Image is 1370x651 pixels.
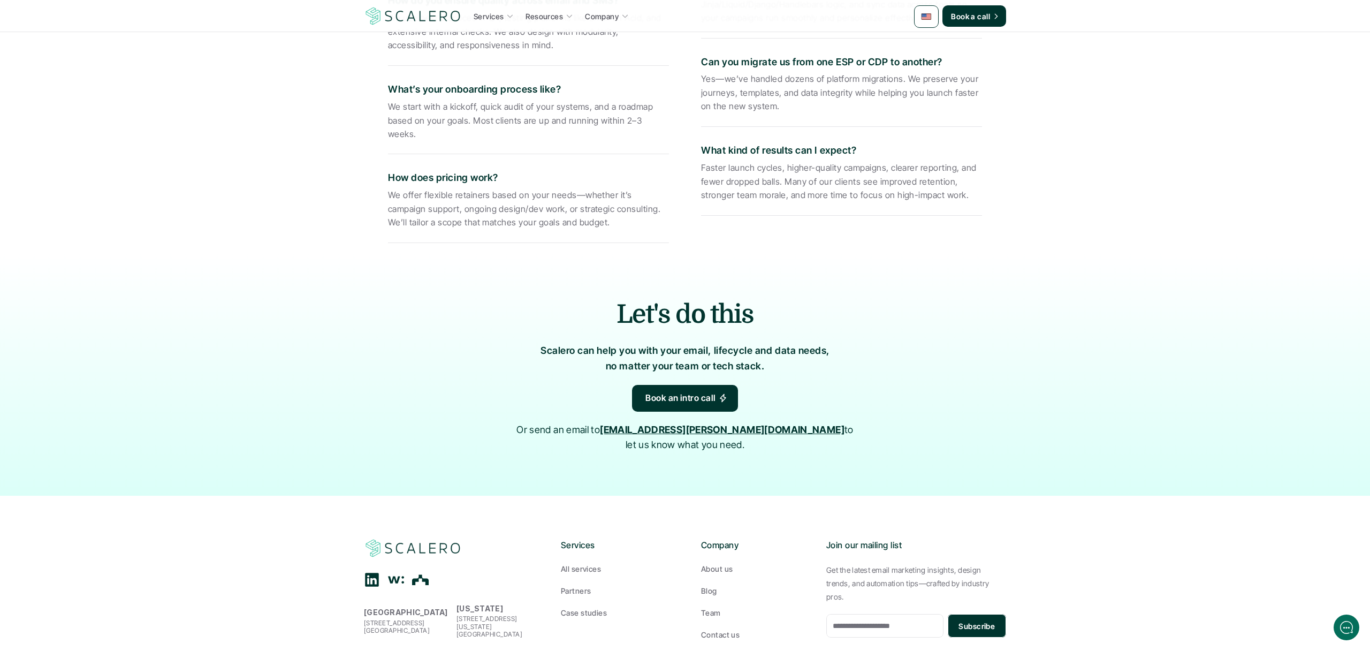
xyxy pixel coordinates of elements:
p: Team [701,607,721,618]
a: [EMAIL_ADDRESS][PERSON_NAME][DOMAIN_NAME] [600,424,844,435]
p: About us [701,563,733,574]
p: Partners [561,585,591,596]
h2: Let's do this [407,297,963,332]
img: Scalero company logotype [364,538,462,558]
p: Join our mailing list [826,539,1006,552]
h1: Hi! Welcome to [GEOGRAPHIC_DATA]. [16,52,198,69]
p: Services [561,539,669,552]
p: How does pricing work? [388,170,669,186]
a: Contact us [701,629,809,640]
p: All services [561,563,601,574]
p: Scalero can help you with your email, lifecycle and data needs, no matter your team or tech stack. [535,343,835,374]
p: Book a call [951,11,990,22]
p: Resources [526,11,563,22]
p: Contact us [701,629,740,640]
iframe: gist-messenger-bubble-iframe [1334,615,1359,640]
a: All services [561,563,669,574]
p: What’s your onboarding process like? [388,82,669,97]
img: Scalero company logotype [364,6,462,26]
p: Or send an email to to let us know what you need. [511,422,859,453]
a: Book an intro call [632,385,738,412]
p: We offer flexible retainers based on your needs—whether it’s campaign support, ongoing design/dev... [388,188,669,230]
p: Blog [701,585,717,596]
button: Subscribe [948,614,1006,638]
a: Case studies [561,607,669,618]
p: Company [701,539,809,552]
h2: Let us know if we can help with lifecycle marketing. [16,71,198,123]
p: Case studies [561,607,607,618]
a: Book a call [942,5,1006,27]
p: Yes—we’ve handled dozens of platform migrations. We preserve your journeys, templates, and data i... [701,72,982,113]
a: About us [701,563,809,574]
p: [STREET_ADDRESS] [GEOGRAPHIC_DATA] [364,619,451,635]
a: Partners [561,585,669,596]
strong: [GEOGRAPHIC_DATA] [364,608,448,617]
p: We use best practices in QA, testing platforms like Email on Acid, and extensive internal checks.... [388,11,669,52]
a: Scalero company logotype [364,539,462,558]
p: Can you migrate us from one ESP or CDP to another? [701,55,982,70]
p: Book an intro call [645,391,716,405]
p: [STREET_ADDRESS] [US_STATE][GEOGRAPHIC_DATA] [456,615,544,638]
a: Team [701,607,809,618]
p: What kind of results can I expect? [701,143,982,158]
p: Get the latest email marketing insights, design trends, and automation tips—crafted by industry p... [826,563,1006,604]
span: We run on Gist [89,374,135,381]
p: Faster launch cycles, higher-quality campaigns, clearer reporting, and fewer dropped balls. Many ... [701,161,982,202]
strong: [US_STATE] [456,604,503,613]
p: Services [474,11,504,22]
span: New conversation [69,148,128,157]
button: New conversation [17,142,197,163]
p: We start with a kickoff, quick audit of your systems, and a roadmap based on your goals. Most cli... [388,100,669,141]
p: Subscribe [958,620,995,632]
img: 🇺🇸 [921,11,932,22]
p: Company [585,11,619,22]
a: Blog [701,585,809,596]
